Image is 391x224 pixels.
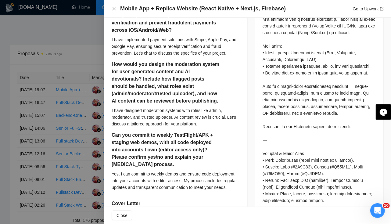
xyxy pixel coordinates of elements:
a: Go to Upworkexport [353,6,384,11]
button: Close [112,6,117,11]
button: Close [112,211,132,220]
span: export [380,7,384,11]
h5: Can you commit to weekly TestFlight/APK + staging web demos, with all code deployed into accounts... [112,132,221,168]
span: 10 [383,203,390,208]
h4: Mobile App + Replica Website (React Native + Next.js, Firebase) [120,5,286,13]
div: Yes, I can commit to weekly demos and ensure code deployment into your accounts with editor acces... [112,171,240,191]
h5: Cover Letter [112,200,140,207]
h5: How would you design the moderation system for user-generated content and AI devotionals? Include... [112,61,221,105]
iframe: Intercom live chat [370,203,385,218]
span: Close [117,212,127,219]
div: I have implemented payment solutions with Stripe, Apple Pay, and Google Pay, ensuring secure rece... [112,36,240,56]
div: I have designed moderation systems with roles like admin, moderator, and trusted uploader. AI con... [112,107,240,127]
span: close [112,6,117,11]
